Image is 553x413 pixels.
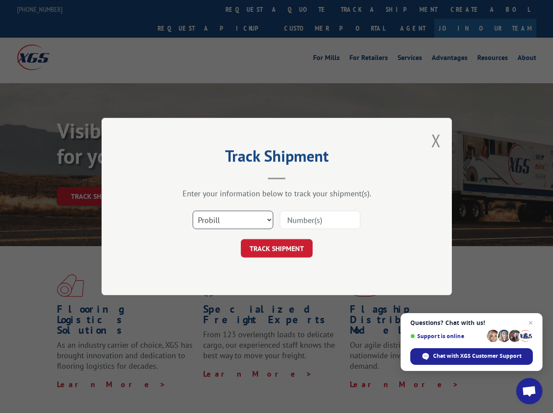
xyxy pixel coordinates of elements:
[241,239,313,258] button: TRACK SHIPMENT
[410,348,533,365] span: Chat with XGS Customer Support
[410,333,484,339] span: Support is online
[431,129,441,152] button: Close modal
[145,188,408,198] div: Enter your information below to track your shipment(s).
[433,352,521,360] span: Chat with XGS Customer Support
[145,150,408,166] h2: Track Shipment
[410,319,533,326] span: Questions? Chat with us!
[516,378,542,404] a: Open chat
[280,211,360,229] input: Number(s)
